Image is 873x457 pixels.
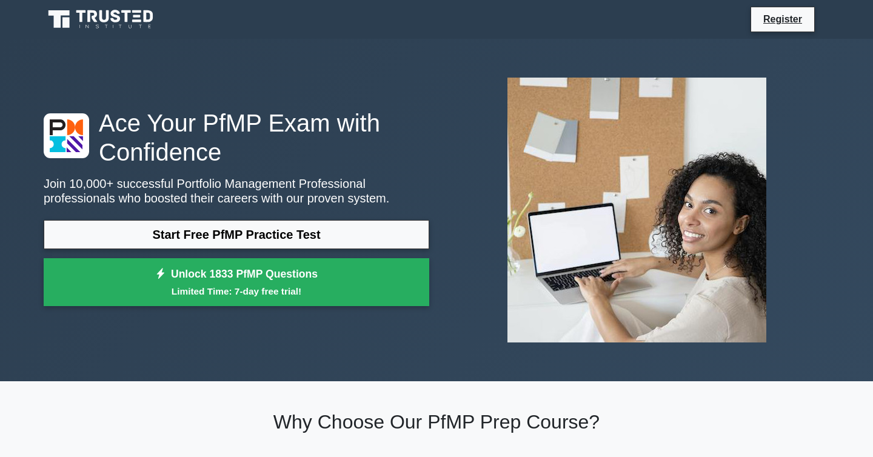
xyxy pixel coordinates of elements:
[44,176,429,205] p: Join 10,000+ successful Portfolio Management Professional professionals who boosted their careers...
[59,284,414,298] small: Limited Time: 7-day free trial!
[756,12,809,27] a: Register
[44,410,829,433] h2: Why Choose Our PfMP Prep Course?
[44,220,429,249] a: Start Free PfMP Practice Test
[44,108,429,167] h1: Ace Your PfMP Exam with Confidence
[44,258,429,307] a: Unlock 1833 PfMP QuestionsLimited Time: 7-day free trial!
